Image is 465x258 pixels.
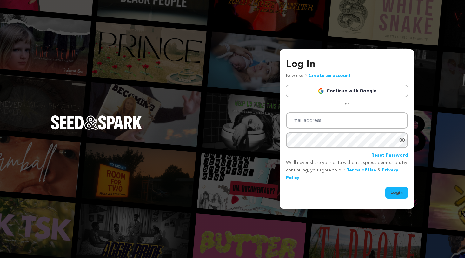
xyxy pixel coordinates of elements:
span: or [341,101,353,107]
a: Show password as plain text. Warning: this will display your password on the screen. [399,137,405,143]
p: New user? [286,72,351,80]
a: Continue with Google [286,85,408,97]
p: We’ll never share your data without express permission. By continuing, you agree to our & . [286,159,408,182]
a: Privacy Policy [286,168,398,180]
input: Email address [286,112,408,129]
a: Create an account [309,73,351,78]
img: Seed&Spark Logo [51,115,142,129]
a: Terms of Use [347,168,376,172]
a: Reset Password [371,152,408,159]
button: Login [385,187,408,199]
h3: Log In [286,57,408,72]
a: Seed&Spark Homepage [51,115,142,142]
img: Google logo [318,88,324,94]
